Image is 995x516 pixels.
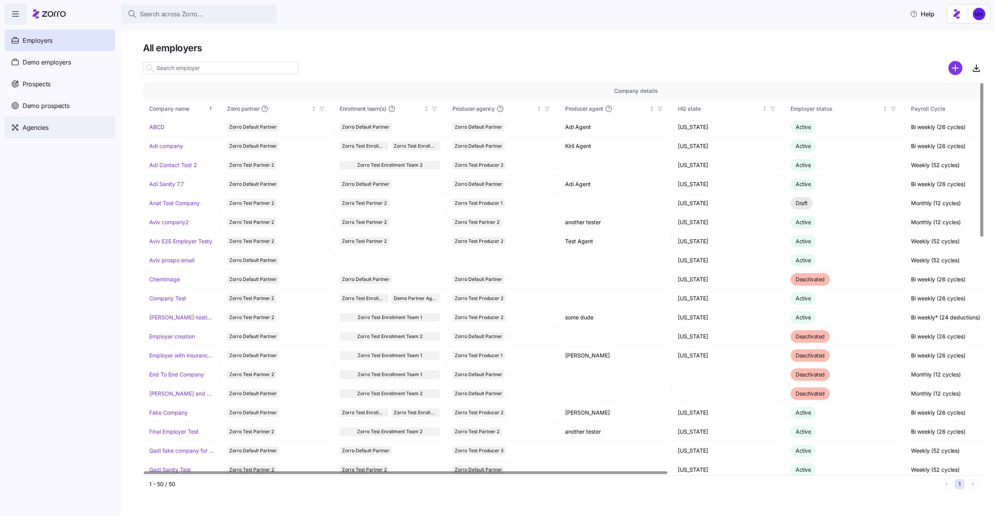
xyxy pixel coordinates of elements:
span: Zorro partner [227,105,259,113]
td: Kiril Agent [559,137,672,156]
td: [US_STATE] [672,213,784,232]
button: Next page [968,479,978,489]
a: Company Test [149,295,186,302]
span: Zorro Test Partner 2 [229,370,274,379]
td: [US_STATE] [672,137,784,156]
span: Active [796,143,811,149]
a: [PERSON_NAME] and ChemImage [149,390,214,397]
span: Zorro Default Partner [229,275,277,284]
div: Not sorted [882,106,888,112]
span: Zorro Default Partner [455,123,502,131]
span: Zorro Test Producer 2 [455,313,503,322]
td: [US_STATE] [672,270,784,289]
span: Producer agency [452,105,495,113]
span: Zorro Default Partner [342,275,389,284]
span: Zorro Test Enrollment Team 2 [342,142,386,150]
td: Adi Agent [559,175,672,194]
span: Zorro Test Enrollment Team 2 [357,389,422,398]
td: [US_STATE] [672,441,784,460]
td: another tester [559,422,672,441]
span: Zorro Test Partner 2 [229,237,274,246]
a: Anat Test Company [149,199,200,207]
span: Enrollment team(s) [340,105,386,113]
span: Zorro Test Partner 2 [229,313,274,322]
span: Active [796,428,811,435]
div: Not sorted [311,106,316,112]
img: ddc159ec0097e7aad339c48b92a6a103 [973,8,985,20]
span: Zorro Test Partner 2 [342,218,387,227]
span: Active [796,466,811,473]
td: [US_STATE] [672,346,784,365]
input: Search employer [143,62,298,74]
a: Employer creation [149,333,195,340]
span: Zorro Default Partner [342,180,389,188]
span: Zorro Test Producer 1 [455,351,503,360]
span: Zorro Test Enrollment Team 1 [394,142,438,150]
a: Adi Sanity 7.7 [149,180,184,188]
span: Zorro Default Partner [455,142,502,150]
button: 1 [955,479,965,489]
a: ABCD [149,123,164,131]
button: Search across Zorro... [121,5,277,23]
td: [US_STATE] [672,118,784,137]
td: another tester [559,213,672,232]
span: Zorro Test Enrollment Team 2 [342,408,386,417]
span: Zorro Default Partner [229,180,277,188]
span: Zorro Default Partner [455,275,502,284]
div: HQ state [678,105,760,113]
td: [US_STATE] [672,251,784,270]
button: Previous page [941,479,951,489]
span: Zorro Test Enrollment Team 1 [394,408,438,417]
div: Not sorted [536,106,542,112]
td: Test Agent [559,232,672,251]
td: [US_STATE] [672,422,784,441]
span: Zorro Default Partner [342,446,389,455]
span: Active [796,295,811,302]
span: Active [796,257,811,263]
span: Zorro Test Partner 2 [229,218,274,227]
td: [US_STATE] [672,232,784,251]
a: Gadi fake company for test [149,447,214,455]
span: Zorro Default Partner [229,332,277,341]
span: Zorro Test Partner 2 [229,427,274,436]
a: Employer with insurance problems [149,352,214,359]
span: Zorro Test Partner 2 [455,218,499,227]
span: Zorro Default Partner [455,389,502,398]
div: 1 - 50 / 50 [149,480,938,488]
span: Zorro Test Producer 2 [455,408,503,417]
svg: add icon [948,61,962,75]
a: Fake Company [149,409,188,417]
a: Agencies [5,117,115,138]
div: Not sorted [424,106,429,112]
td: some dude [559,308,672,327]
div: Employer status [791,105,881,113]
a: Demo employers [5,51,115,73]
span: Producer agent [565,105,603,113]
span: Active [796,314,811,321]
a: Aviv prospo email [149,256,194,264]
th: Employer statusNot sorted [784,100,905,118]
td: [US_STATE] [672,403,784,422]
th: Company nameSorted ascending [143,100,221,118]
span: Deactivated [796,352,825,359]
a: Adi company [149,142,183,150]
a: Gadi Sanity Test [149,466,191,474]
span: Zorro Default Partner [229,408,277,417]
span: Zorro Default Partner [342,123,389,131]
span: Zorro Default Partner [229,256,277,265]
a: Prospects [5,73,115,95]
span: Active [796,162,811,168]
span: Active [796,409,811,416]
span: Draft [796,200,808,206]
span: Agencies [23,123,48,132]
td: [US_STATE] [672,308,784,327]
span: Zorro Test Partner 2 [229,199,274,207]
span: Zorro Test Producer 2 [455,237,503,246]
span: Zorro Test Partner 2 [455,427,499,436]
span: Demo employers [23,58,71,67]
a: Adi Contact Test 2 [149,161,197,169]
span: Deactivated [796,390,825,397]
div: Not sorted [762,106,767,112]
span: Demo Partner Agency [394,294,438,303]
span: Zorro Test Enrollment Team 1 [358,351,422,360]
